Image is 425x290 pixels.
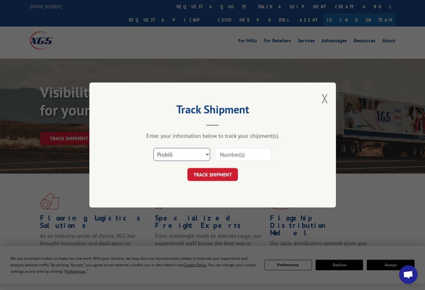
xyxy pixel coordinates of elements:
input: Number(s) [215,148,272,161]
div: Enter your information below to track your shipment(s). [120,132,305,139]
div: Open chat [399,265,418,284]
button: TRACK SHIPMENT [187,168,238,181]
button: Close modal [321,90,328,107]
h2: Track Shipment [120,105,305,117]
